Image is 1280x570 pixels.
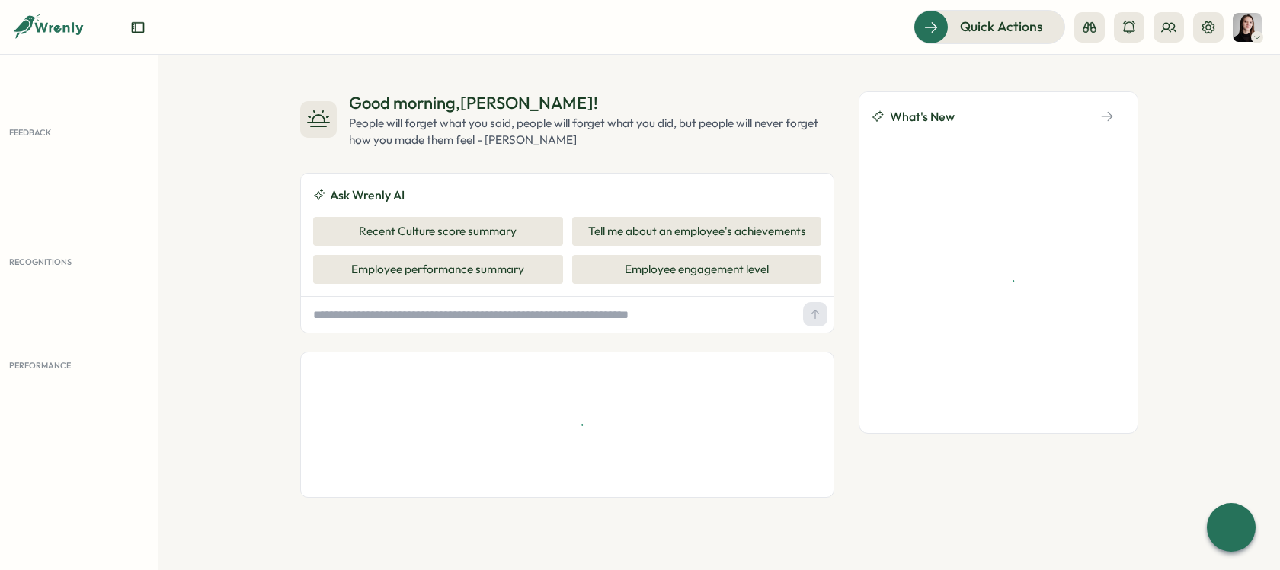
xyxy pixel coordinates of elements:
button: Employee engagement level [572,255,822,284]
div: Good morning , [PERSON_NAME] ! [349,91,834,115]
img: Elena Ladushyna [1233,13,1262,42]
button: Tell me about an employee's achievements [572,217,822,246]
button: Employee performance summary [313,255,563,284]
div: People will forget what you said, people will forget what you did, but people will never forget h... [349,115,834,148]
button: Recent Culture score summary [313,217,563,246]
span: What's New [890,107,955,126]
button: Expand sidebar [130,20,146,35]
span: Quick Actions [960,17,1043,37]
span: Ask Wrenly AI [330,186,405,205]
button: Quick Actions [914,10,1065,43]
